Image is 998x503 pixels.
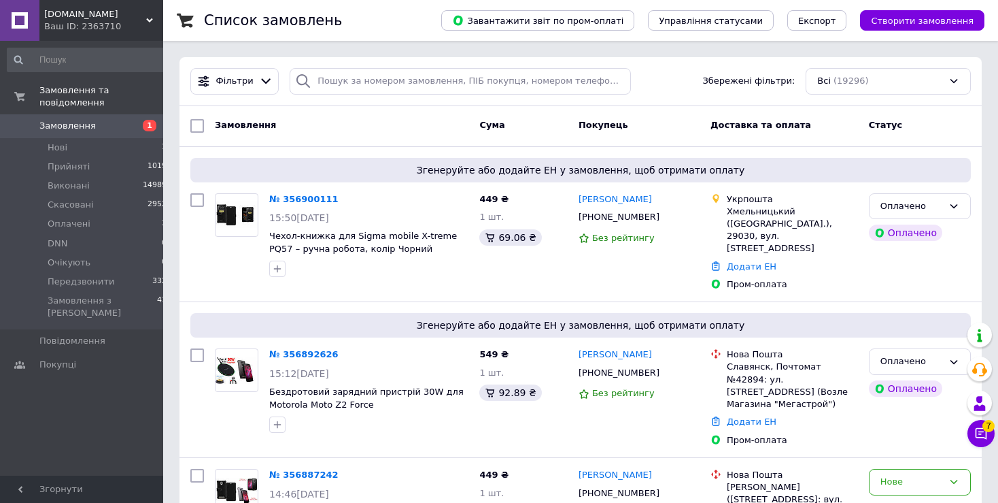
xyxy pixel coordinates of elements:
span: Збережені фільтри: [702,75,795,88]
span: 41 [157,295,167,319]
span: Очікують [48,257,90,269]
div: [PHONE_NUMBER] [576,485,662,502]
span: 0 [162,257,167,269]
div: Пром-оплата [727,278,858,291]
span: Завантажити звіт по пром-оплаті [452,14,623,27]
span: Створити замовлення [871,16,974,26]
div: [PHONE_NUMBER] [576,208,662,226]
button: Управління статусами [648,10,774,31]
input: Пошук за номером замовлення, ПІБ покупця, номером телефону, Email, номером накладної [290,68,630,95]
a: [PERSON_NAME] [579,469,652,482]
span: (19296) [833,76,869,86]
span: 449 ₴ [479,470,509,480]
span: 7 [982,420,995,432]
span: 2952 [148,199,167,211]
span: Нові [48,142,67,154]
span: Покупці [39,359,76,371]
span: 3 [162,218,167,230]
span: 14:46[DATE] [269,489,329,500]
span: Прийняті [48,161,90,173]
span: Повідомлення [39,335,105,347]
span: Передзвонити [48,276,115,288]
div: Славянск, Почтомат №42894: ул. [STREET_ADDRESS] (Возле Магазина "Мегастрой") [727,361,858,410]
div: 69.06 ₴ [479,229,541,246]
div: Оплачено [880,199,943,214]
span: Замовлення з [PERSON_NAME] [48,295,157,319]
a: № 356892626 [269,349,339,359]
span: 1 шт. [479,212,504,222]
span: 332 [152,276,167,288]
span: Без рейтингу [592,233,655,243]
a: Чехол-книжка для Sigma mobile X-treme PQ57 – ручна робота, колір Чорний [269,231,457,254]
span: Доставка та оплата [710,120,811,130]
span: 1 шт. [479,368,504,378]
a: [PERSON_NAME] [579,193,652,206]
span: Фільтри [216,75,254,88]
span: Виконані [48,180,90,192]
span: 15:50[DATE] [269,212,329,223]
div: Хмельницький ([GEOGRAPHIC_DATA].), 29030, вул. [STREET_ADDRESS] [727,206,858,255]
div: Ваш ID: 2363710 [44,20,163,33]
a: Додати ЕН [727,417,776,427]
a: № 356900111 [269,194,339,204]
span: 449 ₴ [479,194,509,204]
span: Покупець [579,120,628,130]
a: Фото товару [215,348,258,392]
button: Завантажити звіт по пром-оплаті [441,10,634,31]
div: Нова Пошта [727,348,858,361]
span: Статус [869,120,903,130]
span: 1 [143,120,156,131]
button: Створити замовлення [860,10,984,31]
img: Фото товару [216,357,258,383]
a: Фото товару [215,193,258,237]
div: Нове [880,475,943,489]
span: Cума [479,120,504,130]
input: Пошук [7,48,168,72]
button: Чат з покупцем7 [967,420,995,447]
span: Vitomobile.com [44,8,146,20]
a: Бездротовий зарядний пристрій 30W для Motorola Moto Z2 Force [269,387,464,410]
span: Замовлення [39,120,96,132]
span: 14989 [143,180,167,192]
div: Оплачено [880,355,943,369]
button: Експорт [787,10,847,31]
span: Скасовані [48,199,94,211]
span: DNN [48,238,67,250]
div: Пром-оплата [727,434,858,447]
img: Фото товару [216,201,258,227]
span: Згенеруйте або додайте ЕН у замовлення, щоб отримати оплату [196,319,965,332]
h1: Список замовлень [204,12,342,29]
a: Додати ЕН [727,261,776,272]
span: Управління статусами [659,16,763,26]
span: Згенеруйте або додайте ЕН у замовлення, щоб отримати оплату [196,163,965,177]
a: [PERSON_NAME] [579,348,652,361]
div: Оплачено [869,225,942,241]
span: 1 [162,142,167,154]
span: Без рейтингу [592,388,655,398]
div: Нова Пошта [727,469,858,481]
div: 92.89 ₴ [479,385,541,401]
span: Оплачені [48,218,90,230]
span: 1019 [148,161,167,173]
span: Замовлення та повідомлення [39,84,163,109]
span: 0 [162,238,167,250]
a: Створити замовлення [846,15,984,25]
span: Експорт [798,16,836,26]
div: [PHONE_NUMBER] [576,364,662,382]
span: Всі [817,75,831,88]
span: 1 шт. [479,488,504,498]
div: Укрпошта [727,193,858,206]
span: 549 ₴ [479,349,509,359]
span: 15:12[DATE] [269,368,329,379]
a: № 356887242 [269,470,339,480]
div: Оплачено [869,380,942,397]
span: Замовлення [215,120,276,130]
